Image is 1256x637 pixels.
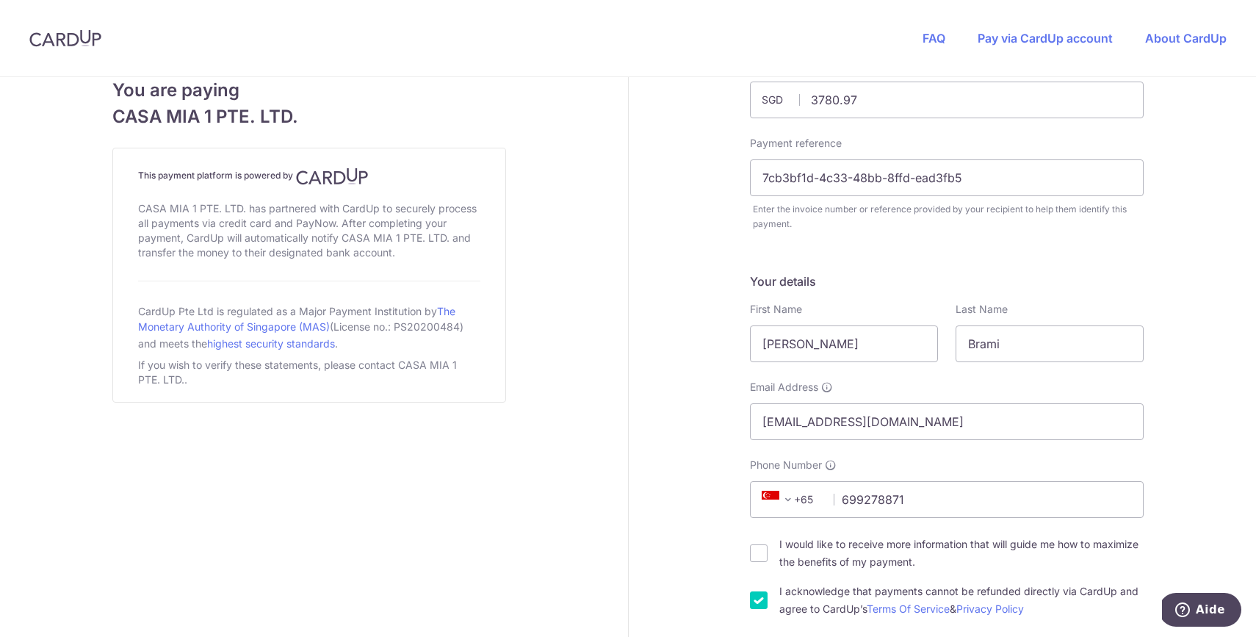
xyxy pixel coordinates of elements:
[762,491,797,508] span: +65
[867,602,950,615] a: Terms Of Service
[138,299,480,355] div: CardUp Pte Ltd is regulated as a Major Payment Institution by (License no.: PS20200484) and meets...
[956,325,1144,362] input: Last name
[750,136,842,151] label: Payment reference
[750,82,1144,118] input: Payment amount
[1162,593,1241,630] iframe: Ouvre un widget dans lequel vous pouvez trouver plus d’informations
[112,77,506,104] span: You are paying
[750,325,938,362] input: First name
[753,202,1144,231] div: Enter the invoice number or reference provided by your recipient to help them identify this payment.
[750,302,802,317] label: First Name
[207,337,335,350] a: highest security standards
[978,31,1113,46] a: Pay via CardUp account
[956,302,1008,317] label: Last Name
[956,602,1024,615] a: Privacy Policy
[1145,31,1227,46] a: About CardUp
[138,168,480,185] h4: This payment platform is powered by
[138,198,480,263] div: CASA MIA 1 PTE. LTD. has partnered with CardUp to securely process all payments via credit card a...
[750,403,1144,440] input: Email address
[138,355,480,390] div: If you wish to verify these statements, please contact CASA MIA 1 PTE. LTD..
[779,583,1144,618] label: I acknowledge that payments cannot be refunded directly via CardUp and agree to CardUp’s &
[29,29,101,47] img: CardUp
[750,380,818,395] span: Email Address
[762,93,800,107] span: SGD
[750,458,822,472] span: Phone Number
[779,536,1144,571] label: I would like to receive more information that will guide me how to maximize the benefits of my pa...
[296,168,368,185] img: CardUp
[757,491,823,508] span: +65
[923,31,945,46] a: FAQ
[750,273,1144,290] h5: Your details
[112,104,506,130] span: CASA MIA 1 PTE. LTD.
